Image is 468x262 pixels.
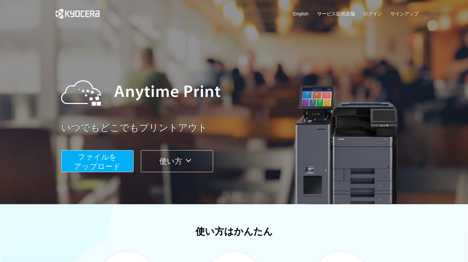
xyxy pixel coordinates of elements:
[293,10,309,17] a: English
[61,150,134,172] button: ファイルを​​アップロード
[61,121,423,135] a: いつでもどこでもプリントアウト
[141,150,213,172] button: 使い方
[390,10,419,17] a: サインアップ
[363,10,382,17] a: ログイン
[74,153,121,171] span: ファイルを ​​アップロード
[317,10,355,17] a: サービス提供店舗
